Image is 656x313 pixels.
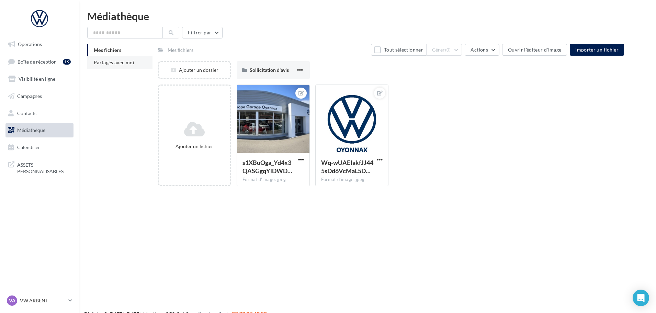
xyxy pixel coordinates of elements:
[4,72,75,86] a: Visibilité en ligne
[17,160,71,175] span: ASSETS PERSONNALISABLES
[321,159,373,175] span: Wq-wUAEIakfJJ445sDd6VcMaL5DAQyU09KonYkPa0Rm_MJUoIu3nZHcvcwov0M0l9_u_UV6RuKXFvIyL1A=s0
[182,27,223,38] button: Filtrer par
[242,177,304,183] div: Format d'image: jpeg
[87,11,648,21] div: Médiathèque
[371,44,426,56] button: Tout sélectionner
[19,76,55,82] span: Visibilité en ligne
[4,37,75,52] a: Opérations
[465,44,499,56] button: Actions
[63,59,71,65] div: 19
[570,44,624,56] button: Importer un fichier
[242,159,292,175] span: s1XBuOga_Yd4x3QASGgqYlDWDAV8FuEA5406QdZAY_UkOkLsl72SU7WrpELSy-EeiPKLLhellYf6bFqUcQ=s0
[94,59,134,65] span: Partagés avec moi
[17,127,45,133] span: Médiathèque
[17,110,36,116] span: Contacts
[9,297,15,304] span: VA
[20,297,66,304] p: VW ARBENT
[18,58,57,64] span: Boîte de réception
[502,44,567,56] button: Ouvrir l'éditeur d'image
[5,294,73,307] a: VA VW ARBENT
[250,67,289,73] span: Sollicitation d'avis
[17,93,42,99] span: Campagnes
[94,47,121,53] span: Mes fichiers
[321,177,383,183] div: Format d'image: jpeg
[4,106,75,121] a: Contacts
[4,89,75,103] a: Campagnes
[18,41,42,47] span: Opérations
[426,44,462,56] button: Gérer(0)
[445,47,451,53] span: (0)
[159,67,230,74] div: Ajouter un dossier
[4,123,75,137] a: Médiathèque
[4,157,75,178] a: ASSETS PERSONNALISABLES
[471,47,488,53] span: Actions
[575,47,619,53] span: Importer un fichier
[633,290,649,306] div: Open Intercom Messenger
[17,144,40,150] span: Calendrier
[4,54,75,69] a: Boîte de réception19
[4,140,75,155] a: Calendrier
[162,143,227,150] div: Ajouter un fichier
[168,47,193,54] div: Mes fichiers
